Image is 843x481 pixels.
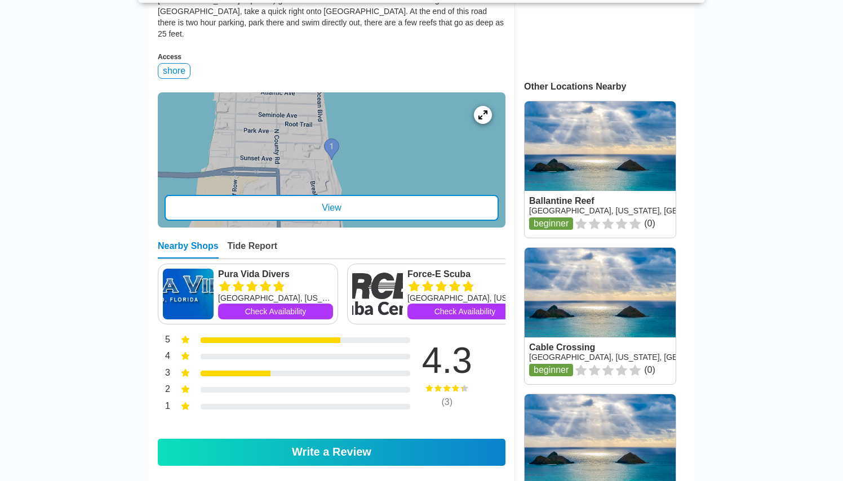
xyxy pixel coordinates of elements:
div: shore [158,63,190,79]
div: 4.3 [405,342,489,378]
a: Check Availability [407,304,522,319]
div: Nearby Shops [158,241,219,259]
div: Access [158,53,505,61]
div: [GEOGRAPHIC_DATA], [US_STATE] [407,292,522,304]
div: 2 [158,383,170,398]
a: [GEOGRAPHIC_DATA], [US_STATE], [GEOGRAPHIC_DATA] [529,206,746,215]
div: View [165,195,499,221]
a: entry mapView [158,92,505,228]
div: Other Locations Nearby [524,82,694,92]
div: 4 [158,350,170,364]
div: ( 3 ) [405,397,489,407]
a: Write a Review [158,439,505,466]
div: 5 [158,333,170,348]
div: Tide Report [228,241,278,259]
a: Pura Vida Divers [218,269,333,280]
div: 1 [158,400,170,415]
div: 3 [158,367,170,381]
a: Force-E Scuba [407,269,522,280]
a: [GEOGRAPHIC_DATA], [US_STATE], [GEOGRAPHIC_DATA] [529,353,746,362]
img: Pura Vida Divers [163,269,214,319]
a: Check Availability [218,304,333,319]
img: Force-E Scuba [352,269,403,319]
div: [GEOGRAPHIC_DATA], [US_STATE] [218,292,333,304]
